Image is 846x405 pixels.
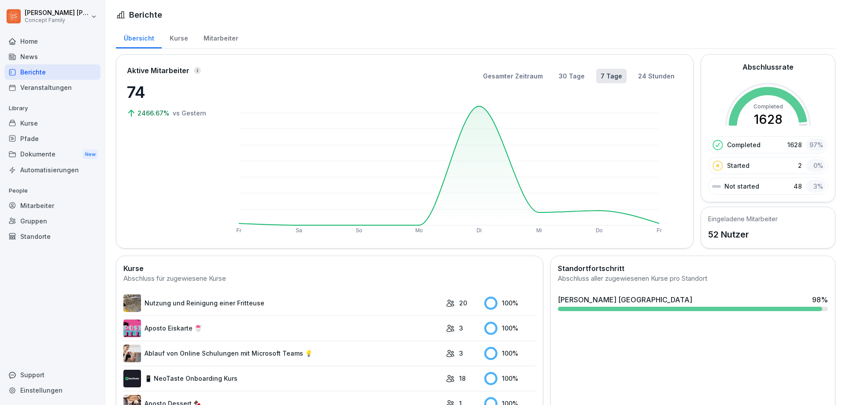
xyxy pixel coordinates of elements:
p: 20 [459,298,467,308]
a: 📱 NeoTaste Onboarding Kurs [123,370,442,387]
p: Completed [727,140,761,149]
div: 97 % [806,138,826,151]
a: Übersicht [116,26,162,48]
a: Ablauf von Online Schulungen mit Microsoft Teams 💡 [123,345,442,362]
p: 3 [459,323,463,333]
div: 100 % [484,322,536,335]
div: 100 % [484,297,536,310]
a: DokumenteNew [4,146,100,163]
text: Fr [236,227,241,234]
h5: Eingeladene Mitarbeiter [708,214,778,223]
a: Home [4,33,100,49]
a: Kurse [4,115,100,131]
h2: Abschlussrate [742,62,794,72]
text: Do [596,227,603,234]
p: 2466.67% [137,108,171,118]
button: Gesamter Zeitraum [479,69,547,83]
p: Started [727,161,750,170]
button: 30 Tage [554,69,589,83]
text: Mi [536,227,542,234]
a: Automatisierungen [4,162,100,178]
p: Aktive Mitarbeiter [127,65,189,76]
p: 3 [459,349,463,358]
div: 3 % [806,180,826,193]
h1: Berichte [129,9,162,21]
div: Abschluss für zugewiesene Kurse [123,274,536,284]
p: 1628 [787,140,802,149]
p: 74 [127,80,215,104]
text: Di [476,227,481,234]
text: So [356,227,362,234]
div: Support [4,367,100,383]
p: 52 Nutzer [708,228,778,241]
text: Sa [296,227,302,234]
div: 0 % [806,159,826,172]
p: vs Gestern [173,108,206,118]
h2: Standortfortschritt [558,263,828,274]
p: 48 [794,182,802,191]
a: Berichte [4,64,100,80]
div: Dokumente [4,146,100,163]
a: Nutzung und Reinigung einer Fritteuse [123,294,442,312]
p: [PERSON_NAME] [PERSON_NAME] [25,9,89,17]
p: Not started [724,182,759,191]
a: Kurse [162,26,196,48]
a: Pfade [4,131,100,146]
a: Aposto Eiskarte 🍧 [123,320,442,337]
button: 24 Stunden [634,69,679,83]
a: Mitarbeiter [196,26,246,48]
p: People [4,184,100,198]
button: 7 Tage [596,69,627,83]
text: Fr [657,227,661,234]
a: Einstellungen [4,383,100,398]
p: 2 [798,161,802,170]
div: 100 % [484,347,536,360]
h2: Kurse [123,263,536,274]
text: Mo [416,227,423,234]
a: News [4,49,100,64]
div: [PERSON_NAME] [GEOGRAPHIC_DATA] [558,294,692,305]
div: 100 % [484,372,536,385]
a: Gruppen [4,213,100,229]
a: Mitarbeiter [4,198,100,213]
a: [PERSON_NAME] [GEOGRAPHIC_DATA]98% [554,291,831,315]
p: 18 [459,374,466,383]
p: Concept Family [25,17,89,23]
img: wogpw1ad3b6xttwx9rgsg3h8.png [123,370,141,387]
div: 98 % [812,294,828,305]
div: Abschluss aller zugewiesenen Kurse pro Standort [558,274,828,284]
img: jodldgla1n88m1zx1ylvr2oo.png [123,320,141,337]
div: New [83,149,98,160]
img: b2msvuojt3s6egexuweix326.png [123,294,141,312]
a: Veranstaltungen [4,80,100,95]
img: e8eoks8cju23yjmx0b33vrq2.png [123,345,141,362]
p: Library [4,101,100,115]
a: Standorte [4,229,100,244]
